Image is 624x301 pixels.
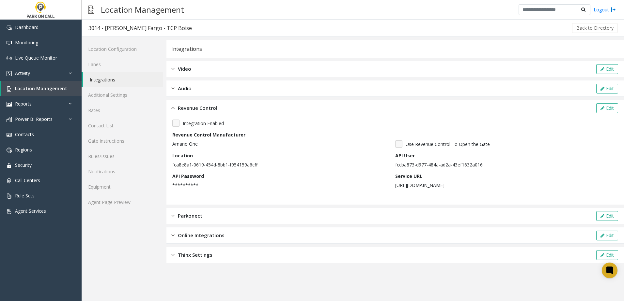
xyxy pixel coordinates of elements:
p: fccba873-d977-484a-ad2a-43ef1632a016 [395,161,615,168]
img: opened [171,104,175,112]
span: Activity [15,70,30,76]
a: Rules/Issues [82,149,163,164]
span: Location Management [15,85,67,92]
span: Revenue Control [178,104,217,112]
label: API Password [172,173,204,179]
img: closed [171,212,175,220]
span: Agent Services [15,208,46,214]
button: Edit [596,231,618,240]
img: closed [171,232,175,239]
a: Additional Settings [82,87,163,103]
a: Integrations [83,72,163,87]
span: Security [15,162,32,168]
span: Integration Enabled [183,120,224,127]
img: closed [171,65,175,73]
img: 'icon' [7,193,12,199]
button: Edit [596,64,618,74]
img: 'icon' [7,148,12,153]
a: Agent Page Preview [82,194,163,210]
h3: Location Management [98,2,187,18]
span: Dashboard [15,24,39,30]
img: logout [611,6,616,13]
a: Equipment [82,179,163,194]
span: Parkonect [178,212,202,220]
div: 3014 - [PERSON_NAME] Fargo - TCP Boise [88,24,192,32]
span: Call Centers [15,177,40,183]
p: Amano One [172,140,392,147]
span: Monitoring [15,39,38,46]
span: Live Queue Monitor [15,55,57,61]
img: 'icon' [7,163,12,168]
span: Online Integrations [178,232,225,239]
label: Service URL [395,173,422,179]
a: Contact List [82,118,163,133]
img: 'icon' [7,86,12,92]
img: closed [171,85,175,92]
span: Contacts [15,131,34,137]
img: 'icon' [7,132,12,137]
span: Video [178,65,191,73]
div: Integrations [171,45,202,53]
img: 'icon' [7,71,12,76]
button: Back to Directory [572,23,618,33]
span: Rule Sets [15,193,35,199]
img: 'icon' [7,209,12,214]
a: Location Management [1,81,82,96]
a: Rates [82,103,163,118]
label: API User [395,152,415,159]
span: Power BI Reports [15,116,53,122]
span: Regions [15,147,32,153]
button: Edit [596,211,618,221]
img: 'icon' [7,56,12,61]
img: 'icon' [7,178,12,183]
span: Audio [178,85,192,92]
span: Thinx Settings [178,251,212,259]
p: [URL][DOMAIN_NAME] [395,182,615,189]
label: Revenue Control Manufacturer [172,131,245,138]
img: closed [171,251,175,259]
span: Use Revenue Control To Open the Gate [406,141,490,148]
button: Edit [596,84,618,93]
img: 'icon' [7,102,12,107]
img: 'icon' [7,117,12,122]
button: Edit [596,103,618,113]
a: Logout [594,6,616,13]
button: Edit [596,250,618,260]
p: fca8e8a1-0619-454d-8bb1-f954159a6cff [172,161,392,168]
img: 'icon' [7,25,12,30]
a: Lanes [82,57,163,72]
a: Notifications [82,164,163,179]
span: Reports [15,101,32,107]
a: Location Configuration [82,41,163,57]
img: pageIcon [88,2,94,18]
label: Location [172,152,193,159]
a: Gate Instructions [82,133,163,149]
img: 'icon' [7,40,12,46]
